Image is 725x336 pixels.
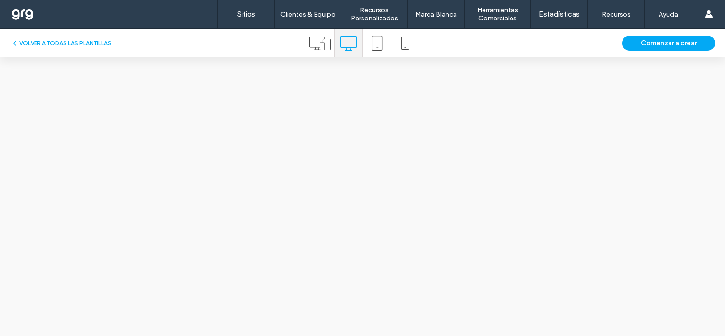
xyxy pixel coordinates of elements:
[465,6,530,22] label: Herramientas Comerciales
[237,10,255,19] label: Sitios
[11,37,112,49] button: VOLVER A TODAS LAS PLANTILLAS
[659,10,678,19] label: Ayuda
[280,10,335,19] label: Clientes & Equipo
[341,6,407,22] label: Recursos Personalizados
[539,10,580,19] label: Estadísticas
[415,10,457,19] label: Marca Blanca
[602,10,631,19] label: Recursos
[622,36,715,51] button: Comenzar a crear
